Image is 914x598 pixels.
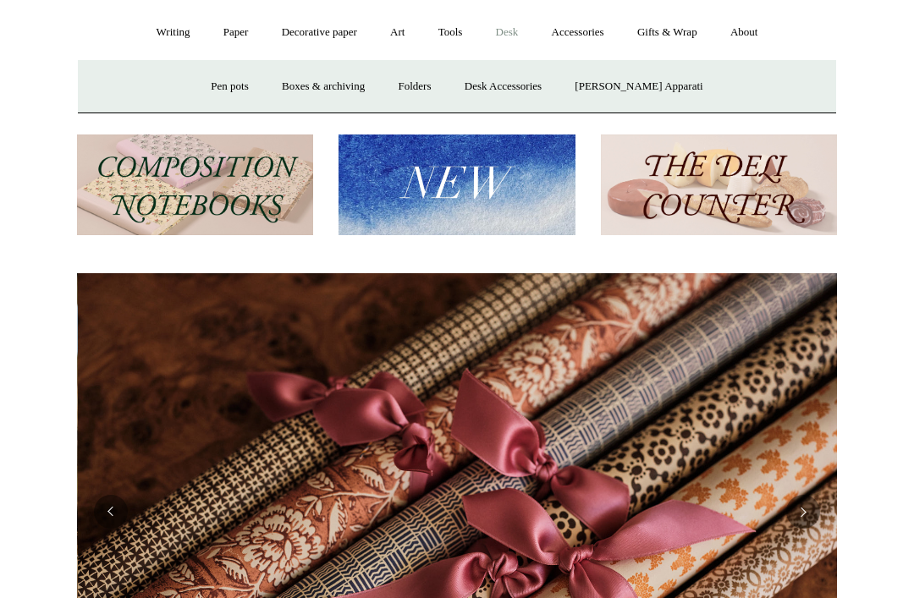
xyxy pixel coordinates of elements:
a: Paper [208,10,264,55]
a: Folders [383,64,447,109]
a: Desk [481,10,534,55]
a: Boxes & archiving [267,64,380,109]
a: Desk Accessories [449,64,557,109]
a: Tools [423,10,478,55]
a: Art [375,10,420,55]
img: New.jpg__PID:f73bdf93-380a-4a35-bcfe-7823039498e1 [339,134,575,235]
a: [PERSON_NAME] Apparati [559,64,718,109]
button: Next [786,495,820,529]
a: Accessories [537,10,619,55]
a: Gifts & Wrap [622,10,713,55]
a: Writing [141,10,206,55]
img: 202302 Composition ledgers.jpg__PID:69722ee6-fa44-49dd-a067-31375e5d54ec [77,134,313,235]
a: Pen pots [195,64,263,109]
a: About [715,10,774,55]
a: Decorative paper [267,10,372,55]
img: The Deli Counter [601,134,837,235]
button: Previous [94,495,128,529]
